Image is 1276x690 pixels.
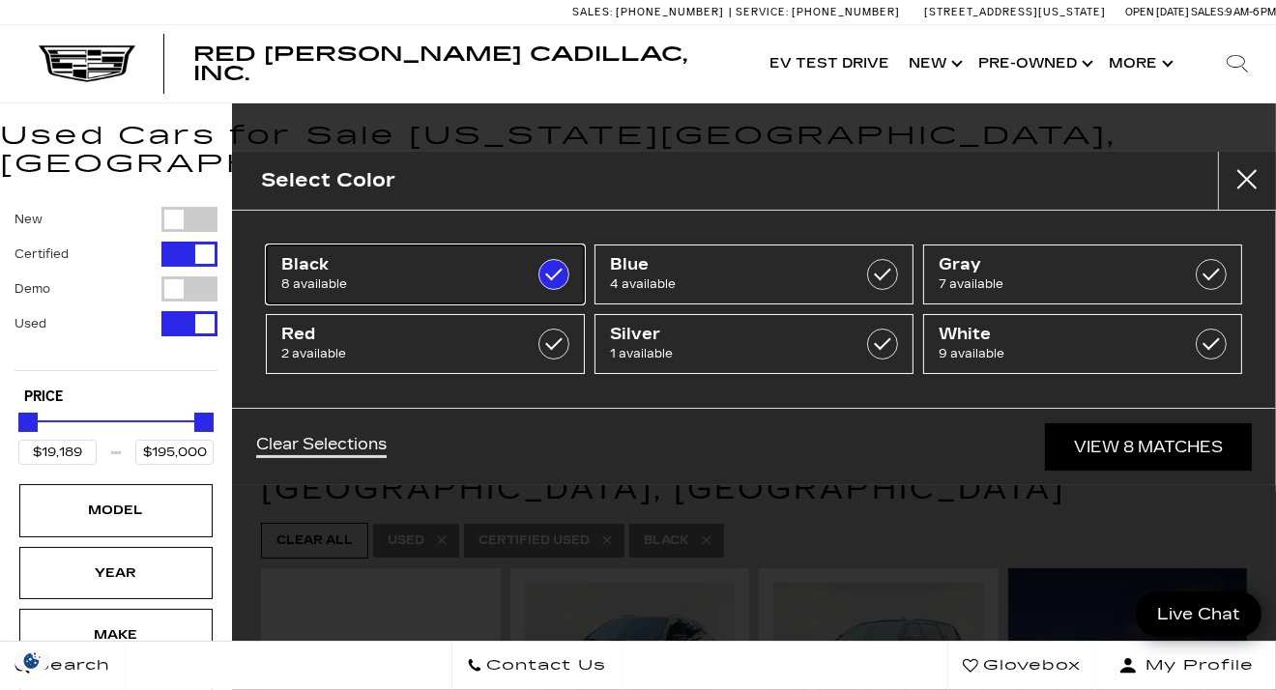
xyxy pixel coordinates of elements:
span: 9 available [939,344,1183,363]
h2: Select Color [261,164,395,196]
span: 9 AM-6 PM [1226,6,1276,18]
div: Price [18,406,214,465]
a: Gray7 available [923,244,1242,304]
span: Gray [939,255,1183,274]
a: Silver1 available [594,314,913,374]
a: Sales: [PHONE_NUMBER] [572,7,729,17]
a: Blue4 available [594,244,913,304]
div: ModelModel [19,484,213,536]
span: Glovebox [978,652,1081,679]
label: New [14,210,43,229]
a: Red2 available [266,314,585,374]
a: [STREET_ADDRESS][US_STATE] [924,6,1106,18]
span: Blue [610,255,855,274]
section: Click to Open Cookie Consent Modal [10,650,54,671]
span: 1 available [610,344,855,363]
span: [PHONE_NUMBER] [616,6,724,18]
div: MakeMake [19,609,213,661]
a: Pre-Owned [969,25,1099,102]
a: Glovebox [947,642,1096,690]
span: Contact Us [482,652,607,679]
span: Red [281,325,526,344]
h5: Price [24,388,208,406]
a: EV Test Drive [760,25,899,102]
input: Maximum [135,440,214,465]
a: White9 available [923,314,1242,374]
span: Black [281,255,526,274]
span: 8 available [281,274,526,294]
div: Maximum Price [194,413,214,432]
img: Opt-Out Icon [10,650,54,671]
div: Minimum Price [18,413,38,432]
div: Model [68,500,164,521]
img: Cadillac Dark Logo with Cadillac White Text [39,45,135,82]
label: Used [14,314,46,333]
span: Sales: [1191,6,1226,18]
span: 2 available [281,344,526,363]
input: Minimum [18,440,97,465]
span: Red [PERSON_NAME] Cadillac, Inc. [193,43,687,85]
a: Contact Us [451,642,623,690]
span: 7 available [939,274,1183,294]
span: Open [DATE] [1125,6,1189,18]
a: Service: [PHONE_NUMBER] [729,7,905,17]
label: Certified [14,244,69,264]
span: Service: [736,6,789,18]
span: 4 available [610,274,855,294]
div: Year [68,562,164,584]
label: Demo [14,279,50,299]
a: Live Chat [1136,591,1261,637]
a: View 8 Matches [1045,423,1252,471]
div: YearYear [19,547,213,599]
button: More [1099,25,1179,102]
span: [PHONE_NUMBER] [792,6,900,18]
span: Search [30,652,110,679]
a: Black8 available [266,244,585,304]
span: White [939,325,1183,344]
span: Silver [610,325,855,344]
button: close [1218,152,1276,210]
a: New [899,25,969,102]
a: Red [PERSON_NAME] Cadillac, Inc. [193,44,740,83]
span: Live Chat [1147,603,1250,625]
a: Clear Selections [256,435,387,458]
div: Make [68,624,164,646]
button: Open user profile menu [1096,642,1276,690]
span: My Profile [1138,652,1254,679]
div: Filter by Vehicle Type [14,207,217,370]
span: Sales: [572,6,613,18]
